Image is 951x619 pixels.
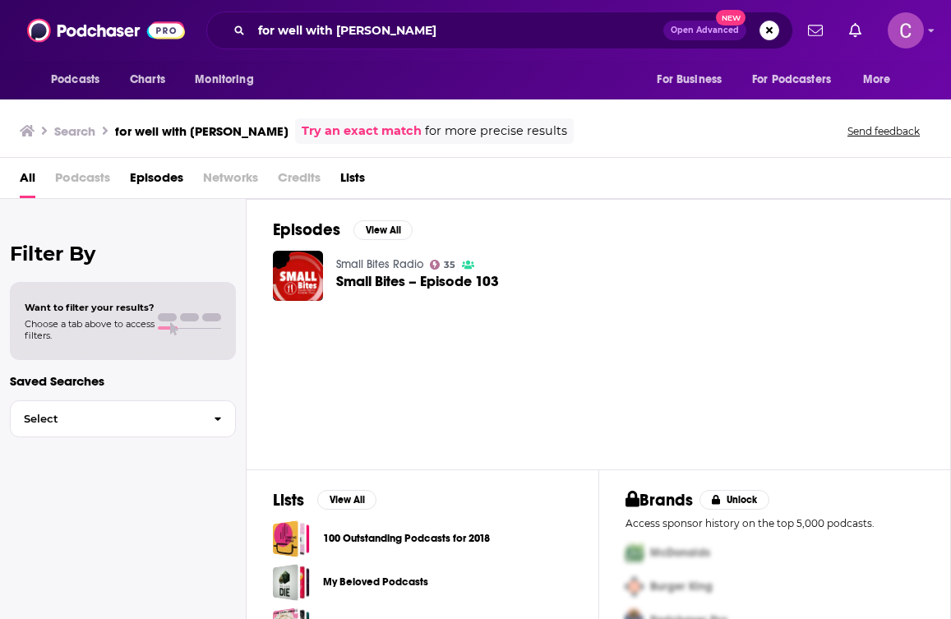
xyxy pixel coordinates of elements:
a: 100 Outstanding Podcasts for 2018 [273,520,310,557]
h2: Lists [273,490,304,510]
a: All [20,164,35,198]
img: Podchaser - Follow, Share and Rate Podcasts [27,15,185,46]
a: My Beloved Podcasts [323,573,428,591]
button: View All [353,220,413,240]
h2: Filter By [10,242,236,266]
a: Try an exact match [302,122,422,141]
span: Monitoring [195,68,253,91]
span: McDonalds [650,546,710,560]
p: Access sponsor history on the top 5,000 podcasts. [626,517,925,529]
span: Open Advanced [671,26,739,35]
span: Charts [130,68,165,91]
a: Small Bites – Episode 103 [336,275,499,289]
h3: Search [54,123,95,139]
button: Show profile menu [888,12,924,49]
a: Show notifications dropdown [843,16,868,44]
div: Search podcasts, credits, & more... [206,12,793,49]
a: ListsView All [273,490,376,510]
span: Choose a tab above to access filters. [25,318,155,341]
span: Podcasts [51,68,99,91]
button: Unlock [699,490,769,510]
span: Podcasts [55,164,110,198]
a: Lists [340,164,365,198]
span: for more precise results [425,122,567,141]
button: open menu [645,64,742,95]
a: 35 [430,260,456,270]
h3: for well with [PERSON_NAME] [115,123,289,139]
button: Open AdvancedNew [663,21,746,40]
img: Second Pro Logo [619,570,650,603]
h2: Brands [626,490,694,510]
span: Burger King [650,580,713,594]
a: Charts [119,64,175,95]
span: Credits [278,164,321,198]
span: 35 [444,261,455,269]
p: Saved Searches [10,373,236,389]
img: Small Bites – Episode 103 [273,251,323,301]
span: New [716,10,746,25]
button: Send feedback [843,124,925,138]
a: My Beloved Podcasts [273,564,310,601]
span: For Business [657,68,722,91]
button: open menu [852,64,912,95]
button: Select [10,400,236,437]
span: Logged in as cristina11881 [888,12,924,49]
h2: Episodes [273,219,340,240]
button: open menu [741,64,855,95]
a: Episodes [130,164,183,198]
img: User Profile [888,12,924,49]
span: More [863,68,891,91]
span: Networks [203,164,258,198]
input: Search podcasts, credits, & more... [252,17,663,44]
span: Want to filter your results? [25,302,155,313]
a: EpisodesView All [273,219,413,240]
button: open menu [39,64,121,95]
a: Small Bites Radio [336,257,423,271]
a: Show notifications dropdown [801,16,829,44]
a: 100 Outstanding Podcasts for 2018 [323,529,490,547]
button: View All [317,490,376,510]
span: For Podcasters [752,68,831,91]
img: First Pro Logo [619,536,650,570]
span: Select [11,413,201,424]
button: open menu [183,64,275,95]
